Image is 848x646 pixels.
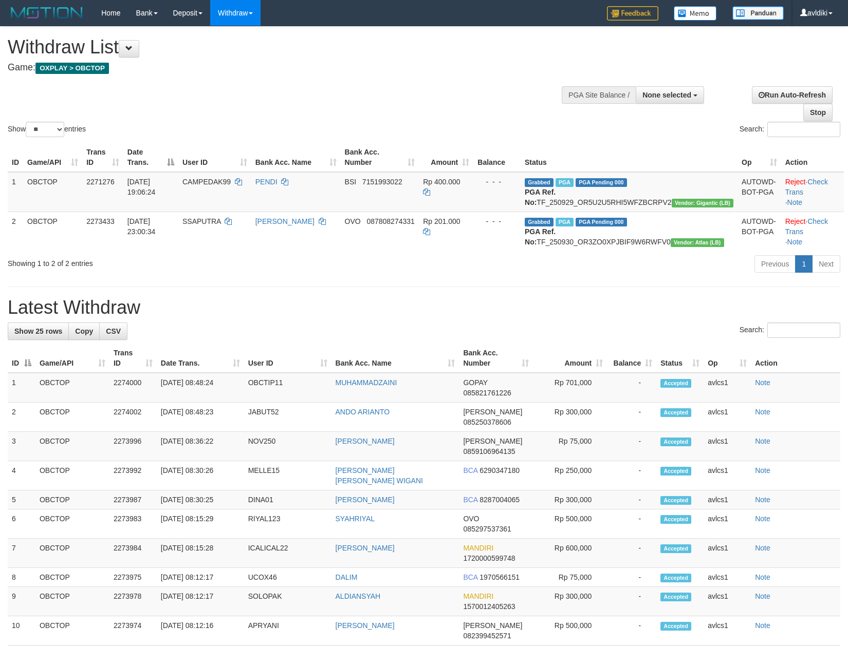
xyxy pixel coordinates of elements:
a: Note [755,437,770,445]
th: Bank Acc. Name: activate to sort column ascending [331,344,459,373]
td: 2273984 [109,539,157,568]
a: Previous [754,255,796,273]
td: [DATE] 08:12:16 [157,616,244,645]
th: User ID: activate to sort column ascending [244,344,331,373]
td: 5 [8,490,35,509]
td: TF_250929_OR5U2U5RHI5WFZBCRPV2 [521,172,738,212]
a: Check Trans [785,178,828,196]
th: Date Trans.: activate to sort column ascending [157,344,244,373]
span: Accepted [660,544,691,553]
td: MELLE15 [244,461,331,490]
td: avlcs1 [704,461,751,490]
td: Rp 701,000 [533,373,607,403]
span: Copy 0859106964135 to clipboard [463,447,515,455]
td: · · [781,172,844,212]
td: 3 [8,432,35,461]
span: CAMPEDAK99 [182,178,231,186]
th: ID: activate to sort column descending [8,344,35,373]
a: Note [755,496,770,504]
img: panduan.png [732,6,784,20]
td: avlcs1 [704,373,751,403]
td: avlcs1 [704,509,751,539]
td: - [607,403,656,432]
a: DALIM [336,573,358,581]
td: Rp 300,000 [533,490,607,509]
th: Bank Acc. Name: activate to sort column ascending [251,143,341,172]
span: Copy 085821761226 to clipboard [463,389,511,397]
span: SSAPUTRA [182,217,221,225]
span: Show 25 rows [14,327,62,335]
th: Game/API: activate to sort column ascending [35,344,109,373]
a: Reject [785,217,806,225]
b: PGA Ref. No: [525,188,556,206]
label: Search: [740,322,840,338]
a: Run Auto-Refresh [752,86,833,104]
a: PENDI [255,178,278,186]
span: Accepted [660,408,691,417]
div: - - - [477,177,517,187]
td: Rp 500,000 [533,509,607,539]
a: CSV [99,322,127,340]
span: Accepted [660,622,691,631]
td: 2274002 [109,403,157,432]
a: Note [787,198,803,206]
td: Rp 300,000 [533,403,607,432]
span: BCA [463,496,477,504]
td: 2 [8,212,23,251]
span: GOPAY [463,378,487,387]
span: Copy 1720000599748 to clipboard [463,554,515,562]
td: - [607,539,656,568]
a: ALDIANSYAH [336,592,381,600]
td: APRYANI [244,616,331,645]
span: OXPLAY > OBCTOP [35,63,109,74]
a: MUHAMMADZAINI [336,378,397,387]
span: None selected [642,91,691,99]
button: None selected [636,86,704,104]
label: Show entries [8,122,86,137]
td: [DATE] 08:15:29 [157,509,244,539]
td: OBCTOP [35,373,109,403]
a: Note [755,515,770,523]
h1: Latest Withdraw [8,297,840,318]
td: DINA01 [244,490,331,509]
td: 2273996 [109,432,157,461]
img: Button%20Memo.svg [674,6,717,21]
td: [DATE] 08:30:25 [157,490,244,509]
span: Copy 7151993022 to clipboard [362,178,402,186]
th: User ID: activate to sort column ascending [178,143,251,172]
th: Amount: activate to sort column ascending [533,344,607,373]
td: [DATE] 08:36:22 [157,432,244,461]
span: MANDIRI [463,592,493,600]
label: Search: [740,122,840,137]
td: - [607,461,656,490]
th: Balance: activate to sort column ascending [607,344,656,373]
span: Grabbed [525,178,554,187]
td: avlcs1 [704,616,751,645]
td: JABUT52 [244,403,331,432]
img: MOTION_logo.png [8,5,86,21]
td: AUTOWD-BOT-PGA [738,172,781,212]
td: avlcs1 [704,490,751,509]
td: avlcs1 [704,539,751,568]
select: Showentries [26,122,64,137]
h4: Game: [8,63,555,73]
td: - [607,509,656,539]
td: [DATE] 08:48:24 [157,373,244,403]
td: 9 [8,587,35,616]
a: [PERSON_NAME] [255,217,315,225]
span: Accepted [660,467,691,476]
td: - [607,616,656,645]
td: NOV250 [244,432,331,461]
th: Op: activate to sort column ascending [738,143,781,172]
span: Copy 1570012405263 to clipboard [463,602,515,611]
td: OBCTOP [35,403,109,432]
span: Vendor URL: https://dashboard.q2checkout.com/secure [672,199,734,207]
span: PGA Pending [576,178,627,187]
span: Rp 400.000 [423,178,460,186]
span: Copy 087808274331 to clipboard [366,217,414,225]
a: Reject [785,178,806,186]
div: - - - [477,216,517,226]
td: OBCTIP11 [244,373,331,403]
td: [DATE] 08:48:23 [157,403,244,432]
td: 2273974 [109,616,157,645]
